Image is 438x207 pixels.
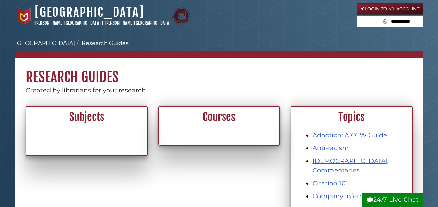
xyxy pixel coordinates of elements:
[313,192,382,200] a: Company Information
[34,20,101,26] a: [PERSON_NAME][GEOGRAPHIC_DATA]
[30,110,143,124] h2: Subjects
[15,39,423,58] nav: breadcrumb
[313,131,387,139] a: Adoption: A CCW Guide
[357,3,423,15] a: Login to My Account
[357,16,423,28] form: Search library guides, policies, and FAQs.
[362,193,423,207] button: 24/7 Live Chat
[34,5,144,20] a: [GEOGRAPHIC_DATA]
[163,110,276,124] h2: Courses
[172,7,190,25] img: Calvin Theological Seminary
[295,110,408,124] h2: Topics
[82,40,129,46] a: Research Guides
[15,7,33,25] img: Calvin University
[15,40,75,46] a: [GEOGRAPHIC_DATA]
[26,86,147,94] span: Created by librarians for your research.
[15,58,423,86] h1: Research Guides
[313,144,349,152] a: Anti-racism
[102,20,103,26] span: |
[105,20,171,26] a: [PERSON_NAME][GEOGRAPHIC_DATA]
[313,179,348,187] a: Citation 101
[381,16,390,25] button: Search
[313,157,388,174] a: [DEMOGRAPHIC_DATA] Commentaries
